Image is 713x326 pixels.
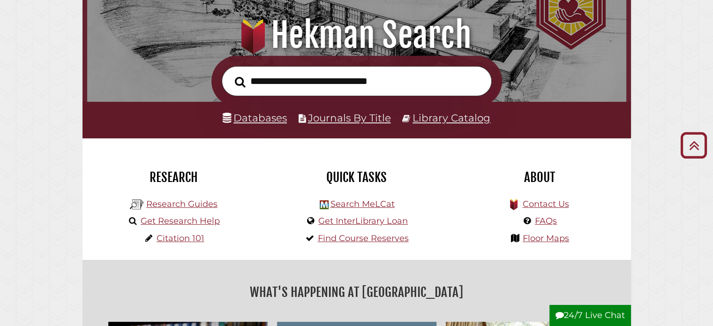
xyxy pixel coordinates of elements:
[535,216,557,226] a: FAQs
[235,76,246,87] i: Search
[157,233,204,243] a: Citation 101
[98,15,615,56] h1: Hekman Search
[223,112,287,124] a: Databases
[141,216,220,226] a: Get Research Help
[677,137,711,153] a: Back to Top
[272,169,441,185] h2: Quick Tasks
[522,199,569,209] a: Contact Us
[455,169,624,185] h2: About
[90,169,258,185] h2: Research
[318,233,409,243] a: Find Course Reserves
[230,74,250,90] button: Search
[413,112,490,124] a: Library Catalog
[146,199,218,209] a: Research Guides
[330,199,394,209] a: Search MeLCat
[318,216,408,226] a: Get InterLibrary Loan
[130,197,144,212] img: Hekman Library Logo
[90,281,624,303] h2: What's Happening at [GEOGRAPHIC_DATA]
[523,233,569,243] a: Floor Maps
[320,200,329,209] img: Hekman Library Logo
[308,112,391,124] a: Journals By Title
